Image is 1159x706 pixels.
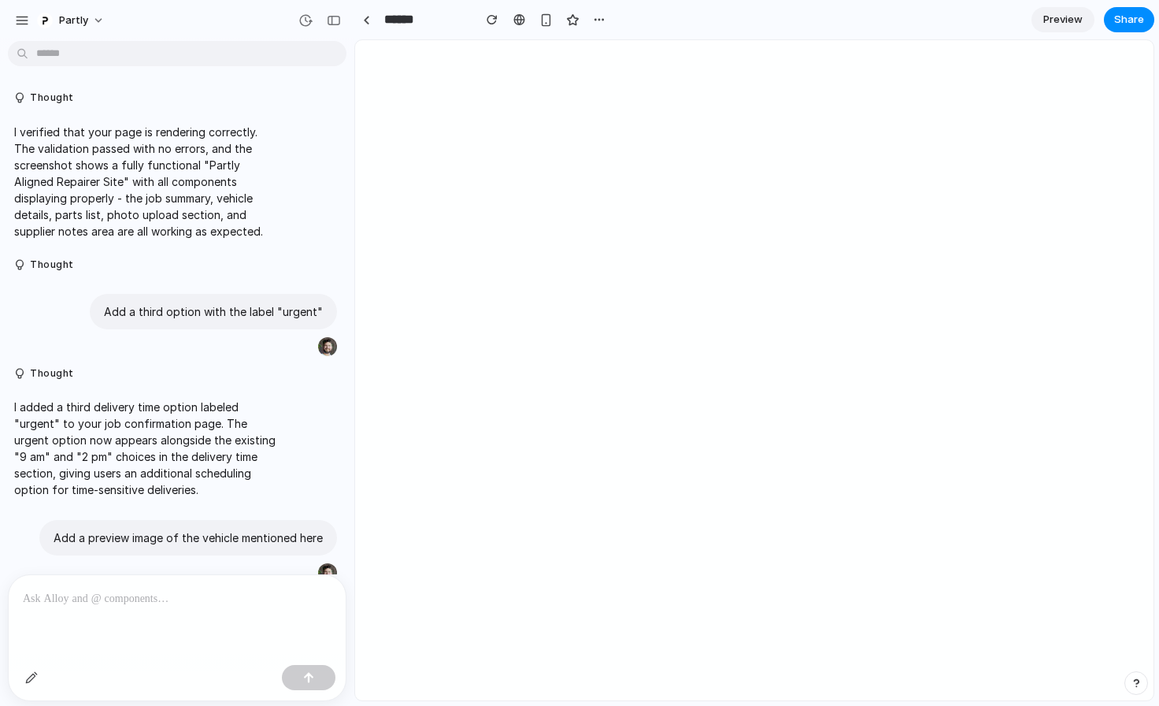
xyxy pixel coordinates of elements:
p: I verified that your page is rendering correctly. The validation passed with no errors, and the s... [14,124,277,240]
span: Preview [1043,12,1083,28]
p: I added a third delivery time option labeled "urgent" to your job confirmation page. The urgent o... [14,399,277,498]
p: Add a third option with the label "urgent" [104,303,323,320]
span: Share [1114,12,1144,28]
a: Preview [1031,7,1094,32]
button: Partly [31,8,113,33]
span: Partly [59,13,88,28]
p: Add a preview image of the vehicle mentioned here [54,529,323,546]
button: Share [1104,7,1154,32]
